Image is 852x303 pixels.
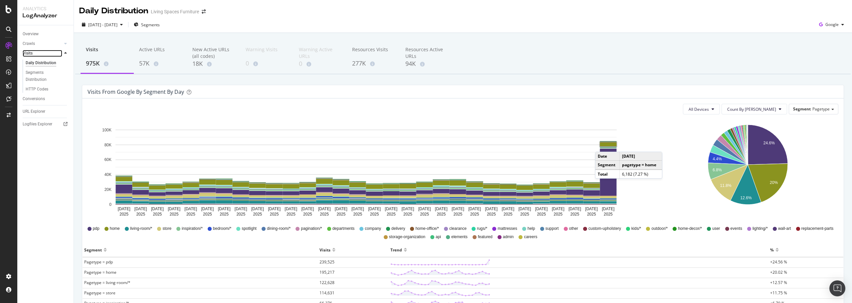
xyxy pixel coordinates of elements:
[370,212,379,217] text: 2025
[365,226,381,231] span: company
[201,207,214,211] text: [DATE]
[301,226,322,231] span: pagination/*
[502,207,515,211] text: [DATE]
[23,5,68,12] div: Analytics
[595,170,620,178] td: Total
[319,269,334,275] span: 195,217
[299,46,341,60] div: Warning Active URLs
[246,59,288,68] div: 0
[136,212,145,217] text: 2025
[415,226,439,231] span: home-office/*
[84,290,115,296] span: Pagetype = store
[452,207,464,211] text: [DATE]
[720,183,731,188] text: 11.8%
[23,31,39,38] div: Overview
[570,212,579,217] text: 2025
[139,46,182,59] div: Active URLs
[713,168,722,172] text: 6.8%
[418,207,431,211] text: [DATE]
[722,104,787,114] button: Count By [PERSON_NAME]
[770,269,787,275] span: +20.02 %
[236,212,245,217] text: 2025
[468,207,481,211] text: [DATE]
[105,172,111,177] text: 40K
[26,69,69,83] a: Segments Distribution
[405,46,448,60] div: Resources Active URLs
[477,226,487,231] span: rugs/*
[287,212,296,217] text: 2025
[319,290,334,296] span: 114,631
[478,234,493,240] span: featured
[105,143,111,147] text: 80K
[285,207,297,211] text: [DATE]
[23,121,52,128] div: Logfiles Explorer
[268,207,281,211] text: [DATE]
[213,226,231,231] span: bedroom/*
[390,244,402,255] div: Trend
[86,59,128,68] div: 975K
[182,226,203,231] span: inspiration/*
[192,60,235,68] div: 18K
[151,207,164,211] text: [DATE]
[88,22,117,28] span: [DATE] - [DATE]
[763,141,774,145] text: 24.6%
[504,212,513,217] text: 2025
[23,40,35,47] div: Crawls
[23,12,68,20] div: LogAnalyzer
[387,212,396,217] text: 2025
[332,226,355,231] span: departments
[267,226,291,231] span: dining-room/*
[318,207,331,211] text: [DATE]
[86,46,128,59] div: Visits
[569,226,578,231] span: other
[740,196,751,200] text: 12.6%
[436,234,441,240] span: api
[23,95,45,102] div: Conversions
[23,121,69,128] a: Logfiles Explorer
[79,5,148,17] div: Daily Distribution
[545,226,559,231] span: support
[320,212,329,217] text: 2025
[487,212,496,217] text: 2025
[335,207,347,211] text: [DATE]
[23,50,33,57] div: Visits
[352,59,395,68] div: 277K
[131,19,162,30] button: Segments
[770,180,778,185] text: 20%
[658,120,837,220] svg: A chart.
[535,207,548,211] text: [DATE]
[403,212,412,217] text: 2025
[336,212,345,217] text: 2025
[537,212,546,217] text: 2025
[184,207,197,211] text: [DATE]
[79,19,125,30] button: [DATE] - [DATE]
[770,290,787,296] span: +11.75 %
[319,244,330,255] div: Visits
[519,207,531,211] text: [DATE]
[554,212,563,217] text: 2025
[604,212,613,217] text: 2025
[170,212,179,217] text: 2025
[88,88,184,95] div: Visits from google by Segment by Day
[251,207,264,211] text: [DATE]
[770,244,774,255] div: %
[246,46,288,59] div: Warning Visits
[503,234,514,240] span: admin
[801,226,834,231] span: replacement-parts
[587,212,596,217] text: 2025
[620,152,662,161] td: [DATE]
[678,226,702,231] span: home-decor/*
[105,187,111,192] text: 20K
[319,280,334,285] span: 122,628
[203,212,212,217] text: 2025
[26,86,48,93] div: HTTP Codes
[23,50,62,57] a: Visits
[235,207,247,211] text: [DATE]
[620,161,662,170] td: pagetype = home
[451,234,468,240] span: elements
[731,226,742,231] span: events
[110,226,120,231] span: home
[588,226,621,231] span: custom-upholstery
[485,207,498,211] text: [DATE]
